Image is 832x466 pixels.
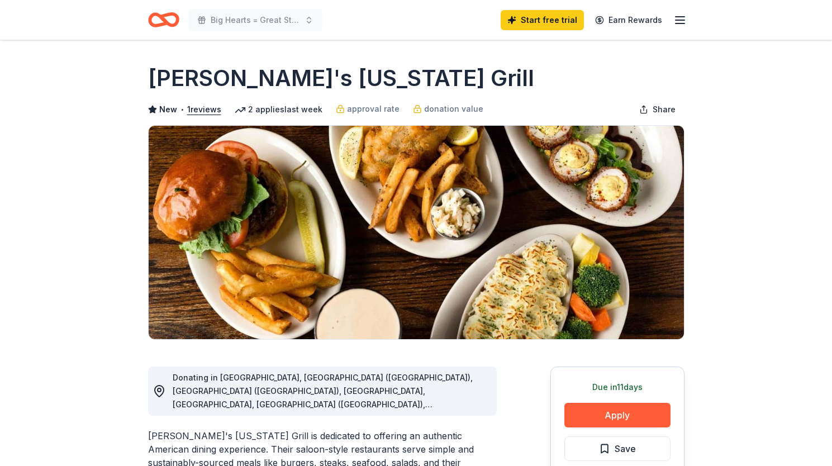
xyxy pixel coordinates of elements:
[180,105,184,114] span: •
[211,13,300,27] span: Big Hearts = Great Starts
[148,7,179,33] a: Home
[564,436,671,461] button: Save
[235,103,322,116] div: 2 applies last week
[149,126,684,339] img: Image for Ted's Montana Grill
[413,102,483,116] a: donation value
[564,381,671,394] div: Due in 11 days
[188,9,322,31] button: Big Hearts = Great Starts
[564,403,671,427] button: Apply
[148,63,534,94] h1: [PERSON_NAME]'s [US_STATE] Grill
[653,103,676,116] span: Share
[347,102,400,116] span: approval rate
[588,10,669,30] a: Earn Rewards
[187,103,221,116] button: 1reviews
[336,102,400,116] a: approval rate
[501,10,584,30] a: Start free trial
[630,98,684,121] button: Share
[615,441,636,456] span: Save
[424,102,483,116] span: donation value
[159,103,177,116] span: New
